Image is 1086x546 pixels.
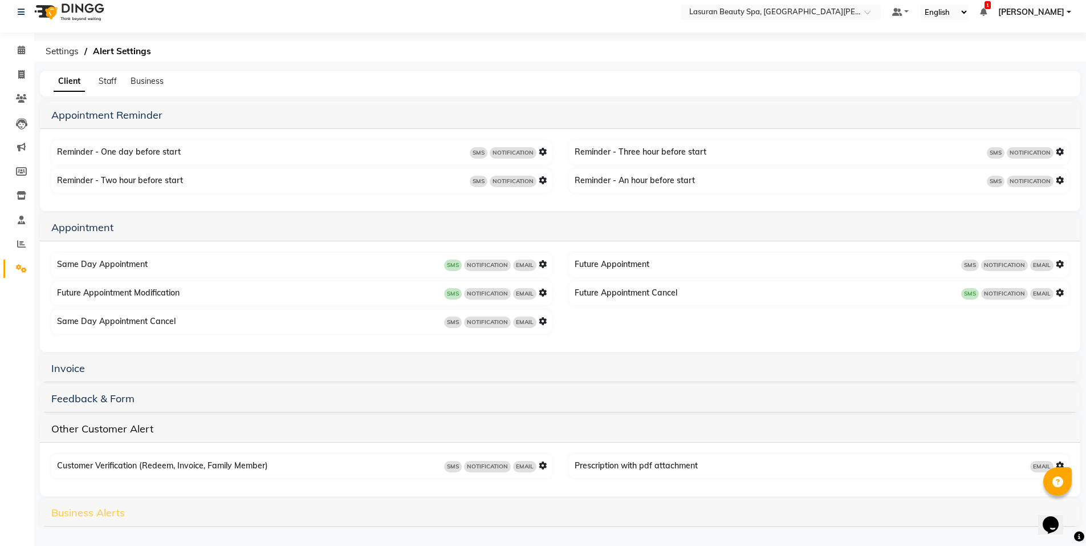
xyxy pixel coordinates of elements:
a: Other Customer Alert [51,422,153,435]
a: 1 [980,7,987,17]
span: SMS [961,288,979,300]
span: SMS [444,288,462,300]
div: Future Appointment [572,256,1069,274]
span: EMAIL [513,260,536,271]
div: Same Day Appointment [54,256,552,274]
span: NOTIFICATION [981,288,1028,300]
span: NOTIFICATION [464,317,511,328]
span: NOTIFICATION [1007,176,1054,187]
span: Business [131,76,164,86]
iframe: chat widget [1038,500,1075,535]
span: NOTIFICATION [490,176,536,187]
span: NOTIFICATION [1007,147,1054,159]
span: SMS [987,147,1004,159]
a: Appointment Reminder [51,108,162,122]
span: [PERSON_NAME] [998,6,1064,18]
a: Business Alerts [51,506,125,519]
span: Client [54,71,85,92]
div: Future Appointment Modification [54,284,552,302]
span: SMS [444,317,462,328]
div: Reminder - An hour before start [572,172,1069,190]
span: SMS [470,147,487,159]
div: Future Appointment Cancel [572,284,1069,302]
span: EMAIL [513,317,536,328]
span: NOTIFICATION [464,461,511,472]
span: NOTIFICATION [464,288,511,300]
div: Same Day Appointment Cancel [54,313,552,331]
span: Staff [99,76,117,86]
span: 1 [985,1,991,9]
span: Alert Settings [87,41,157,62]
span: NOTIFICATION [464,260,511,271]
span: EMAIL [1030,461,1054,472]
a: Feedback & Form [51,392,135,405]
span: EMAIL [513,288,536,300]
span: EMAIL [513,461,536,472]
span: SMS [961,260,979,271]
a: Invoice [51,362,85,375]
span: Settings [40,41,84,62]
span: SMS [987,176,1004,187]
span: SMS [470,176,487,187]
div: Reminder - Two hour before start [54,172,552,190]
a: Appointment [51,221,113,234]
div: Prescription with pdf attachment [572,457,1069,475]
span: NOTIFICATION [490,147,536,159]
span: EMAIL [1030,288,1054,300]
div: Reminder - One day before start [54,143,552,161]
span: SMS [444,461,462,472]
span: EMAIL [1030,260,1054,271]
span: SMS [444,260,462,271]
span: NOTIFICATION [981,260,1028,271]
div: Reminder - Three hour before start [572,143,1069,161]
div: Customer Verification (Redeem, Invoice, Family Member) [54,457,552,475]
